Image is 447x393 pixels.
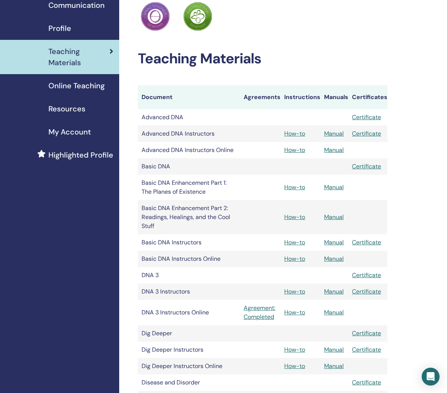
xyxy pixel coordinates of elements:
[324,346,344,354] a: Manual
[284,130,305,137] a: How-to
[138,342,240,358] td: Dig Deeper Instructors
[324,362,344,370] a: Manual
[240,85,280,109] th: Agreements
[138,109,240,126] td: Advanced DNA
[284,255,305,263] a: How-to
[284,183,305,191] a: How-to
[352,113,381,121] a: Certificate
[352,162,381,170] a: Certificate
[324,238,344,246] a: Manual
[352,288,381,295] a: Certificate
[48,126,91,137] span: My Account
[324,130,344,137] a: Manual
[422,368,440,386] div: Open Intercom Messenger
[138,283,240,300] td: DNA 3 Instructors
[352,329,381,337] a: Certificate
[324,183,344,191] a: Manual
[352,238,381,246] a: Certificate
[284,346,305,354] a: How-to
[138,142,240,158] td: Advanced DNA Instructors Online
[138,300,240,325] td: DNA 3 Instructors Online
[284,362,305,370] a: How-to
[244,304,277,321] a: Agreement: Completed
[324,288,344,295] a: Manual
[48,80,105,91] span: Online Teaching
[352,130,381,137] a: Certificate
[48,23,71,34] span: Profile
[284,238,305,246] a: How-to
[320,85,348,109] th: Manuals
[138,267,240,283] td: DNA 3
[138,358,240,374] td: Dig Deeper Instructors Online
[324,213,344,221] a: Manual
[280,85,320,109] th: Instructions
[138,374,240,391] td: Disease and Disorder
[138,50,387,67] h2: Teaching Materials
[352,271,381,279] a: Certificate
[183,2,212,31] img: Practitioner
[348,85,387,109] th: Certificates
[48,46,110,68] span: Teaching Materials
[138,158,240,175] td: Basic DNA
[138,251,240,267] td: Basic DNA Instructors Online
[141,2,170,31] img: Practitioner
[138,85,240,109] th: Document
[324,146,344,154] a: Manual
[324,308,344,316] a: Manual
[324,255,344,263] a: Manual
[138,175,240,200] td: Basic DNA Enhancement Part 1: The Planes of Existence
[138,325,240,342] td: Dig Deeper
[352,378,381,386] a: Certificate
[284,308,305,316] a: How-to
[138,200,240,234] td: Basic DNA Enhancement Part 2: Readings, Healings, and the Cool Stuff
[138,234,240,251] td: Basic DNA Instructors
[48,149,113,161] span: Highlighted Profile
[284,146,305,154] a: How-to
[284,213,305,221] a: How-to
[138,126,240,142] td: Advanced DNA Instructors
[48,103,85,114] span: Resources
[284,288,305,295] a: How-to
[352,346,381,354] a: Certificate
